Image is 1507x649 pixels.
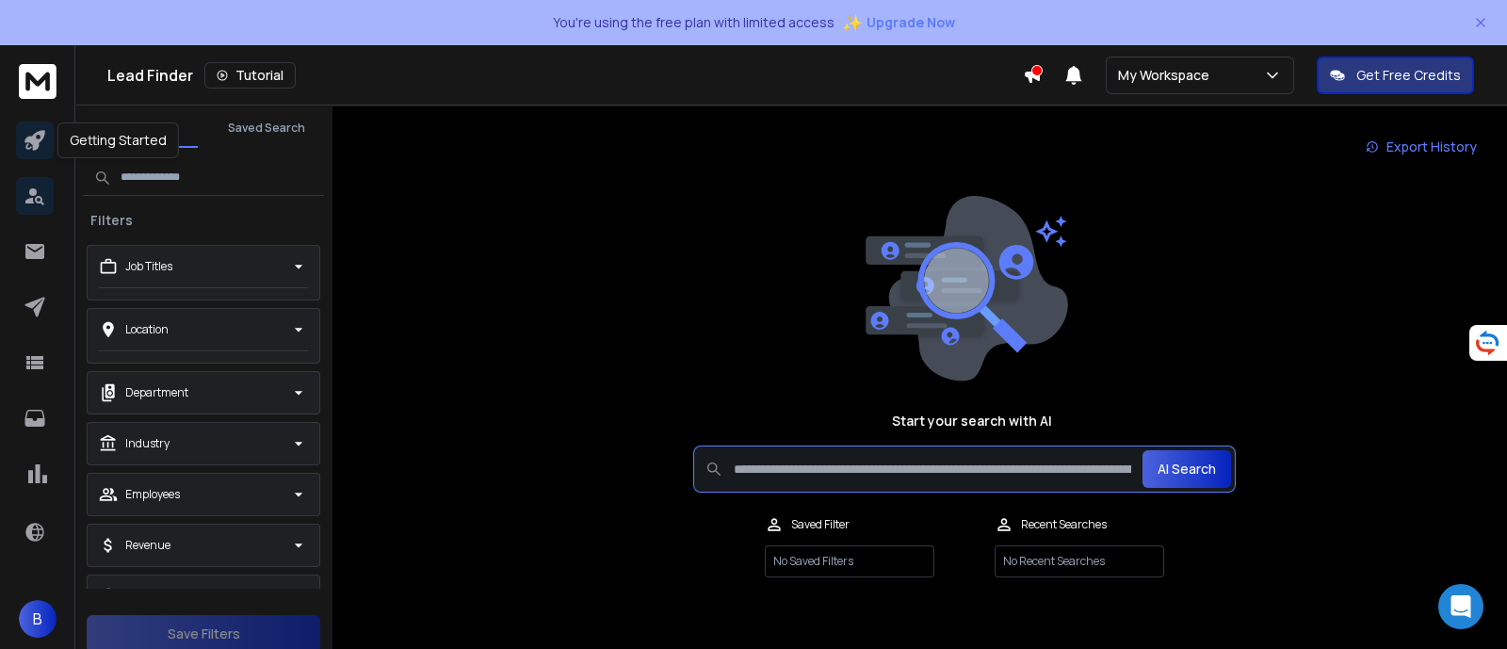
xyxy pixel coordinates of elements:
span: Upgrade Now [867,13,955,32]
button: B [19,600,57,638]
span: ✨ [842,9,863,36]
button: ✨Upgrade Now [842,4,955,41]
p: Revenue [125,538,170,553]
p: Domains [125,589,172,604]
button: Tutorial [204,62,296,89]
p: Get Free Credits [1356,66,1461,85]
div: Getting Started [57,122,179,158]
p: No Saved Filters [765,545,934,577]
button: Search [83,108,198,148]
p: Recent Searches [1021,517,1107,532]
p: Industry [125,436,170,451]
img: image [861,196,1068,381]
p: Location [125,322,169,337]
h1: Start your search with AI [892,412,1052,430]
button: AI Search [1142,450,1231,488]
p: My Workspace [1118,66,1217,85]
div: Open Intercom Messenger [1438,584,1483,629]
button: Get Free Credits [1317,57,1474,94]
p: No Recent Searches [995,545,1164,577]
p: You're using the free plan with limited access [553,13,835,32]
p: Job Titles [125,259,172,274]
h3: Filters [83,211,140,230]
p: Employees [125,487,180,502]
button: Saved Search [209,109,324,147]
a: Export History [1351,128,1492,166]
p: Saved Filter [791,517,850,532]
div: Lead Finder [107,62,1023,89]
p: Department [125,385,188,400]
